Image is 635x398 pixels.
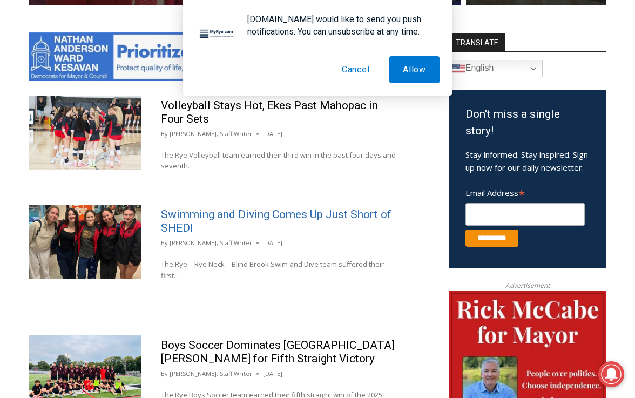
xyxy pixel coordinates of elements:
button: Allow [389,56,440,83]
a: [PERSON_NAME] Read Sanctuary Fall Fest: [DATE] [1,107,156,134]
div: 4 [113,91,118,102]
h4: [PERSON_NAME] Read Sanctuary Fall Fest: [DATE] [9,109,138,133]
a: Swimming and Diving Comes Up Just Short of SHEDI [161,208,391,234]
div: 6 [126,91,131,102]
label: Email Address [465,182,585,201]
span: By [161,238,168,248]
span: By [161,369,168,379]
img: (PHOTO: The 2025 Rye - Rye Neck - Blind Brook Swimming and Diving seniors. Contributed.) [29,205,141,279]
img: (PHOTO: The Rye Volleyball team from a match against Brewster on Saturday, September 27. Credit: ... [29,96,141,170]
a: Boys Soccer Dominates [GEOGRAPHIC_DATA][PERSON_NAME] for Fifth Straight Victory [161,339,395,365]
p: The Rye Volleyball team earned their third win in the past four days and seventh… [161,150,401,172]
a: [PERSON_NAME], Staff Writer [170,130,252,138]
time: [DATE] [263,129,282,139]
time: [DATE] [263,369,282,379]
p: Stay informed. Stay inspired. Sign up now for our daily newsletter. [465,148,590,174]
span: Intern @ [DOMAIN_NAME] [282,107,501,132]
button: Cancel [328,56,383,83]
img: notification icon [195,13,239,56]
div: / [120,91,123,102]
p: The Rye – Rye Neck – Blind Brook Swim and Dive team suffered their first… [161,259,401,281]
a: [PERSON_NAME], Staff Writer [170,239,252,247]
a: [PERSON_NAME], Staff Writer [170,369,252,377]
div: Live Music [113,32,144,89]
h3: Don't miss a single story! [465,106,590,140]
div: "I learned about the history of a place I’d honestly never considered even as a resident of [GEOG... [273,1,510,105]
span: Advertisement [495,280,560,291]
a: Intern @ [DOMAIN_NAME] [260,105,523,134]
div: [DOMAIN_NAME] would like to send you push notifications. You can unsubscribe at any time. [239,13,440,38]
span: By [161,129,168,139]
a: Volleyball Stays Hot, Ekes Past Mahopac in Four Sets [161,99,378,125]
time: [DATE] [263,238,282,248]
